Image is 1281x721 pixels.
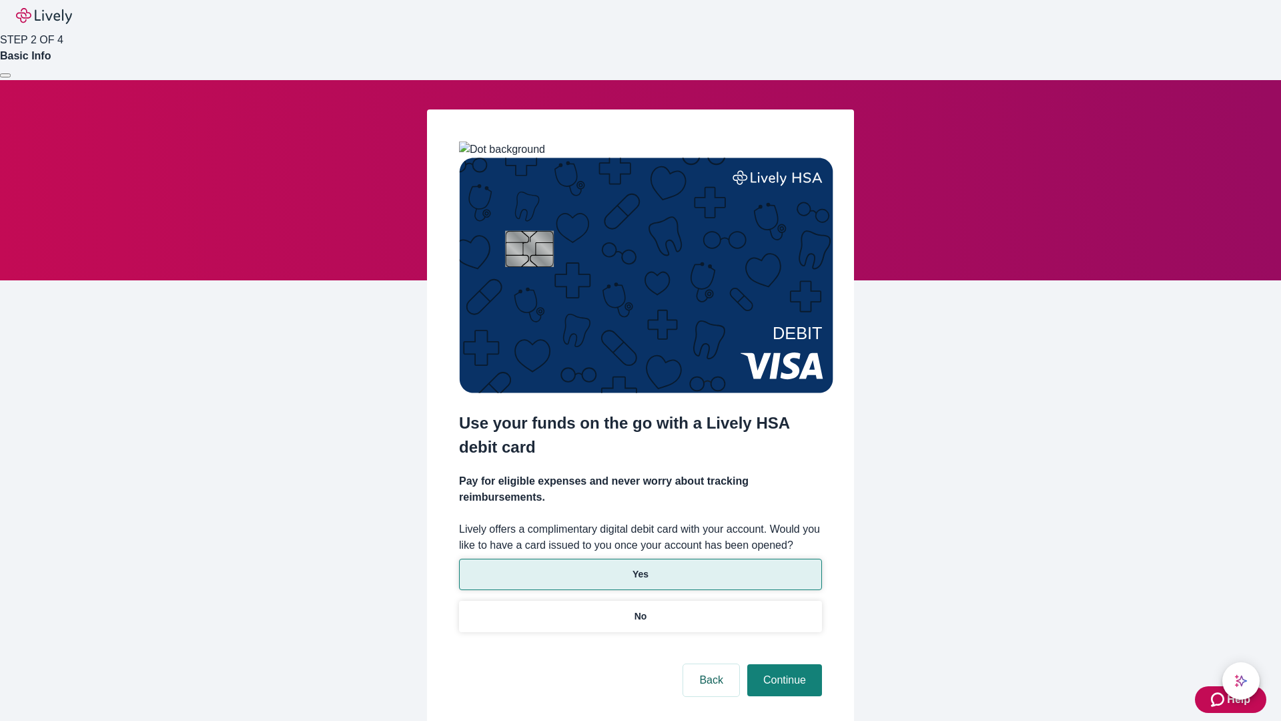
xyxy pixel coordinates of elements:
[634,610,647,624] p: No
[747,664,822,696] button: Continue
[459,521,822,553] label: Lively offers a complimentary digital debit card with your account. Would you like to have a card...
[1234,674,1248,688] svg: Lively AI Assistant
[1211,692,1227,708] svg: Zendesk support icon
[459,559,822,590] button: Yes
[683,664,739,696] button: Back
[459,473,822,505] h4: Pay for eligible expenses and never worry about tracking reimbursements.
[459,601,822,632] button: No
[16,8,72,24] img: Lively
[1195,686,1266,713] button: Zendesk support iconHelp
[459,411,822,459] h2: Use your funds on the go with a Lively HSA debit card
[459,158,833,393] img: Debit card
[1227,692,1250,708] span: Help
[459,142,545,158] img: Dot background
[632,567,649,581] p: Yes
[1222,662,1260,700] button: chat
